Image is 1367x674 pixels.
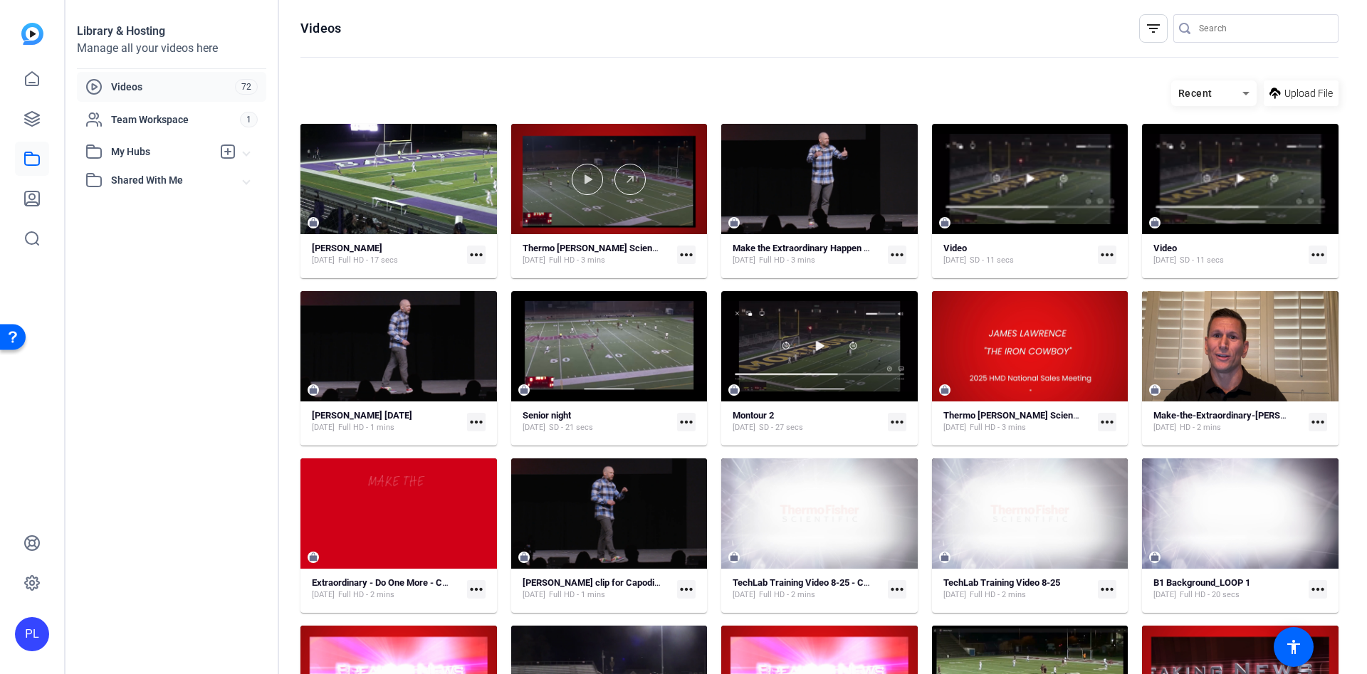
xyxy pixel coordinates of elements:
span: Recent [1178,88,1213,99]
span: [DATE] [943,589,966,601]
span: Full HD - 2 mins [338,589,394,601]
strong: Montour 2 [733,410,774,421]
a: [PERSON_NAME] [DATE][DATE]Full HD - 1 mins [312,410,461,433]
a: Video[DATE]SD - 11 secs [943,243,1093,266]
mat-icon: more_horiz [677,413,696,431]
span: Videos [111,80,235,94]
span: SD - 27 secs [759,422,803,433]
mat-icon: more_horiz [1309,580,1327,599]
mat-icon: more_horiz [1098,246,1116,264]
mat-expansion-panel-header: My Hubs [77,137,266,166]
span: [DATE] [733,422,755,433]
mat-icon: more_horiz [888,246,906,264]
span: Full HD - 17 secs [338,255,398,266]
span: Full HD - 3 mins [759,255,815,266]
span: [DATE] [312,589,335,601]
span: My Hubs [111,144,212,159]
a: Thermo [PERSON_NAME] Scientific (2025) Simple (50446)[DATE]Full HD - 3 mins [523,243,672,266]
span: SD - 21 secs [549,422,593,433]
span: Full HD - 2 mins [970,589,1026,601]
a: [PERSON_NAME] clip for Capodici[DATE]Full HD - 1 mins [523,577,672,601]
span: [DATE] [523,589,545,601]
div: PL [15,617,49,651]
a: Make the Extraordinary Happen - [PERSON_NAME][DATE]Full HD - 3 mins [733,243,882,266]
mat-icon: more_horiz [677,246,696,264]
input: Search [1199,20,1327,37]
span: [DATE] [733,255,755,266]
span: Full HD - 1 mins [549,589,605,601]
mat-icon: more_horiz [467,580,486,599]
mat-icon: more_horiz [1098,580,1116,599]
strong: [PERSON_NAME] [DATE] [312,410,412,421]
a: TechLab Training Video 8-25[DATE]Full HD - 2 mins [943,577,1093,601]
span: [DATE] [1153,422,1176,433]
span: [DATE] [1153,589,1176,601]
span: Full HD - 3 mins [970,422,1026,433]
span: Full HD - 3 mins [549,255,605,266]
strong: Senior night [523,410,571,421]
a: Video[DATE]SD - 11 secs [1153,243,1303,266]
a: B1 Background_LOOP 1[DATE]Full HD - 20 secs [1153,577,1303,601]
mat-icon: accessibility [1285,638,1302,655]
a: [PERSON_NAME][DATE]Full HD - 17 secs [312,243,461,266]
strong: Video [1153,243,1177,253]
a: TechLab Training Video 8-25 - Copy[DATE]Full HD - 2 mins [733,577,882,601]
span: [DATE] [943,255,966,266]
strong: Video [943,243,967,253]
strong: B1 Background_LOOP 1 [1153,577,1250,588]
a: Extraordinary - Do One More - Copy[DATE]Full HD - 2 mins [312,577,461,601]
mat-icon: more_horiz [1309,246,1327,264]
span: [DATE] [733,589,755,601]
span: [DATE] [312,255,335,266]
button: Upload File [1264,80,1339,106]
mat-icon: more_horiz [467,246,486,264]
mat-icon: more_horiz [888,580,906,599]
span: HD - 2 mins [1180,422,1221,433]
span: [DATE] [523,255,545,266]
mat-icon: more_horiz [888,413,906,431]
span: SD - 11 secs [970,255,1014,266]
strong: Extraordinary - Do One More - Copy [312,577,457,588]
strong: Thermo [PERSON_NAME] Scientific (2025) Presentation (49244) [943,410,1206,421]
h1: Videos [300,20,341,37]
a: Make-the-Extraordinary-[PERSON_NAME] soundbite_STABILIZED[DATE]HD - 2 mins [1153,410,1303,433]
div: Library & Hosting [77,23,266,40]
strong: TechLab Training Video 8-25 - Copy [733,577,879,588]
a: Montour 2[DATE]SD - 27 secs [733,410,882,433]
span: Full HD - 2 mins [759,589,815,601]
span: [DATE] [312,422,335,433]
mat-icon: more_horiz [1309,413,1327,431]
div: Manage all your videos here [77,40,266,57]
mat-icon: more_horiz [677,580,696,599]
span: Upload File [1284,86,1333,101]
span: Full HD - 1 mins [338,422,394,433]
span: 1 [240,112,258,127]
strong: Make the Extraordinary Happen - [PERSON_NAME] [733,243,940,253]
mat-icon: more_horiz [467,413,486,431]
strong: TechLab Training Video 8-25 [943,577,1060,588]
strong: [PERSON_NAME] [312,243,382,253]
img: blue-gradient.svg [21,23,43,45]
span: SD - 11 secs [1180,255,1224,266]
span: [DATE] [523,422,545,433]
span: Full HD - 20 secs [1180,589,1240,601]
a: Senior night[DATE]SD - 21 secs [523,410,672,433]
span: [DATE] [943,422,966,433]
a: Thermo [PERSON_NAME] Scientific (2025) Presentation (49244)[DATE]Full HD - 3 mins [943,410,1093,433]
span: 72 [235,79,258,95]
mat-icon: filter_list [1145,20,1162,37]
strong: [PERSON_NAME] clip for Capodici [523,577,661,588]
span: Team Workspace [111,112,240,127]
span: Shared With Me [111,173,243,188]
strong: Thermo [PERSON_NAME] Scientific (2025) Simple (50446) [523,243,761,253]
mat-icon: more_horiz [1098,413,1116,431]
span: [DATE] [1153,255,1176,266]
mat-expansion-panel-header: Shared With Me [77,166,266,194]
